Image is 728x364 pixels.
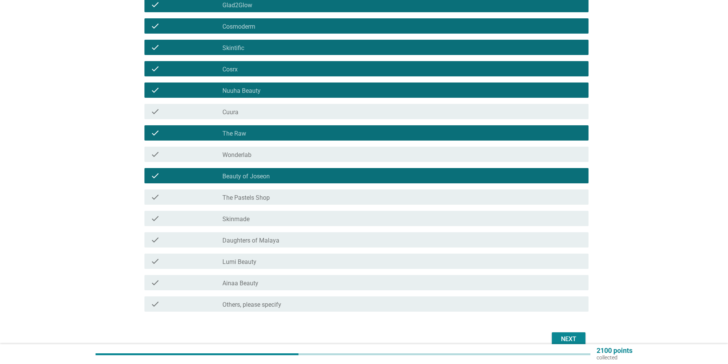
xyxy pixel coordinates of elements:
button: Next [552,332,585,346]
p: collected [597,354,632,361]
i: check [151,64,160,73]
label: Daughters of Malaya [222,237,279,244]
label: Cuura [222,108,238,116]
i: check [151,214,160,223]
h3: Save 50% on any plan [10,73,115,83]
i: check [151,235,160,244]
label: The Raw [222,130,246,138]
label: Cosrx [222,66,238,73]
i: check [151,43,160,52]
label: Skinmade [222,215,250,223]
label: Cosmoderm [222,23,255,31]
i: check [151,107,160,116]
a: Upgrade now [13,130,47,137]
p: 2100 points [597,347,632,354]
label: Wonderlab [222,151,251,159]
div: Next [558,335,579,344]
i: check [151,257,160,266]
i: check [151,86,160,95]
i: check [151,128,160,138]
i: check [151,299,160,309]
a: Dismiss [57,130,75,137]
i: check [151,193,160,202]
i: check [151,150,160,159]
label: Lumi Beauty [222,258,256,266]
i: check [151,21,160,31]
label: Skintific [222,44,244,52]
label: Nuuha Beauty [222,87,261,95]
label: The Pastels Shop [222,194,270,202]
p: Get advanced AI features—now 50% off all plans when you sign up by [DATE]. From rewrites to tone ... [10,90,115,122]
label: Others, please specify [222,301,281,309]
label: Ainaa Beauty [222,280,258,287]
img: f60ae6485c9449d2a76a3eb3db21d1eb-frame-31613004-1.png [4,5,121,66]
label: Beauty of Joseon [222,173,270,180]
i: check [151,171,160,180]
label: Glad2Glow [222,2,252,9]
img: close_x_white.png [111,7,114,10]
i: check [151,278,160,287]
